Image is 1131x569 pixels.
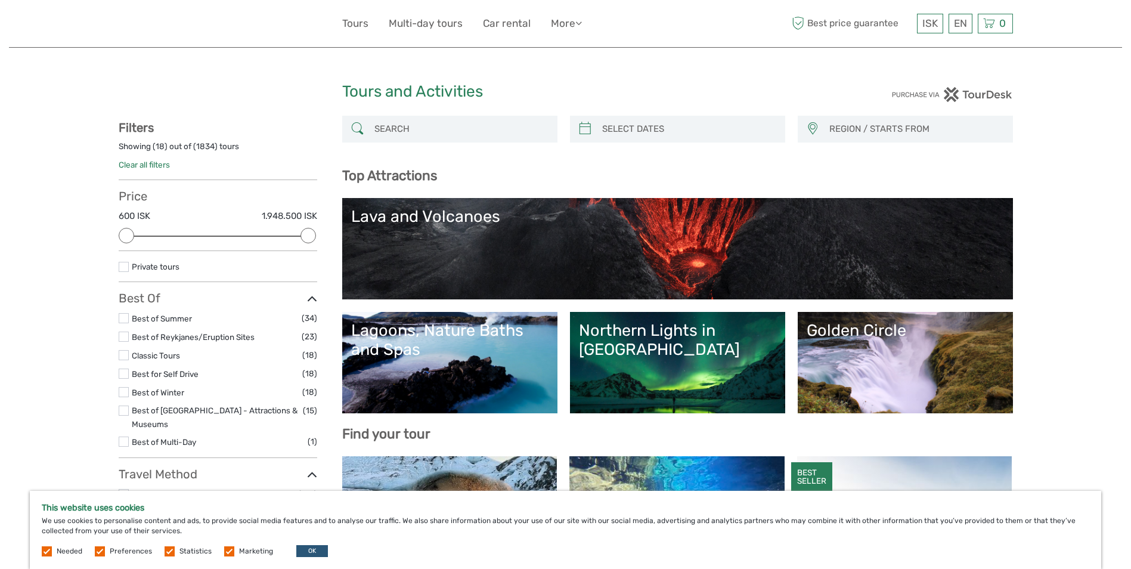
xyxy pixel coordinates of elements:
[298,487,317,501] span: (737)
[196,141,215,152] label: 1834
[132,314,192,323] a: Best of Summer
[119,291,317,305] h3: Best Of
[296,545,328,557] button: OK
[119,9,190,38] img: 579-c3ad521b-b2e6-4e2f-ac42-c21f71cf5781_logo_small.jpg
[132,369,199,379] a: Best for Self Drive
[824,119,1007,139] button: REGION / STARTS FROM
[119,467,317,481] h3: Travel Method
[342,168,437,184] b: Top Attractions
[789,14,914,33] span: Best price guarantee
[262,210,317,222] label: 1.948.500 ISK
[891,87,1012,102] img: PurchaseViaTourDesk.png
[119,189,317,203] h3: Price
[351,321,549,404] a: Lagoons, Nature Baths and Spas
[483,15,531,32] a: Car rental
[30,491,1101,569] div: We use cookies to personalise content and ads, to provide social media features and to analyse ou...
[342,15,368,32] a: Tours
[389,15,463,32] a: Multi-day tours
[302,330,317,344] span: (23)
[302,385,317,399] span: (18)
[110,546,152,556] label: Preferences
[949,14,972,33] div: EN
[351,207,1004,226] div: Lava and Volcanoes
[302,348,317,362] span: (18)
[579,321,776,404] a: Northern Lights in [GEOGRAPHIC_DATA]
[42,503,1089,513] h5: This website uses cookies
[551,15,582,32] a: More
[179,546,212,556] label: Statistics
[791,462,832,492] div: BEST SELLER
[119,120,154,135] strong: Filters
[132,406,298,429] a: Best of [GEOGRAPHIC_DATA] - Attractions & Museums
[370,119,551,140] input: SEARCH
[807,321,1004,340] div: Golden Circle
[119,210,150,222] label: 600 ISK
[119,160,170,169] a: Clear all filters
[57,546,82,556] label: Needed
[308,435,317,449] span: (1)
[132,388,184,397] a: Best of Winter
[156,141,165,152] label: 18
[132,351,180,360] a: Classic Tours
[302,367,317,381] span: (18)
[342,426,430,442] b: Find your tour
[132,262,179,271] a: Private tours
[597,119,779,140] input: SELECT DATES
[239,546,273,556] label: Marketing
[119,141,317,159] div: Showing ( ) out of ( ) tours
[132,437,196,447] a: Best of Multi-Day
[303,404,317,418] span: (15)
[351,207,1004,290] a: Lava and Volcanoes
[997,17,1008,29] span: 0
[342,82,789,101] h1: Tours and Activities
[922,17,938,29] span: ISK
[132,490,183,499] a: Mini Bus / Car
[807,321,1004,404] a: Golden Circle
[302,311,317,325] span: (34)
[351,321,549,360] div: Lagoons, Nature Baths and Spas
[579,321,776,360] div: Northern Lights in [GEOGRAPHIC_DATA]
[132,332,255,342] a: Best of Reykjanes/Eruption Sites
